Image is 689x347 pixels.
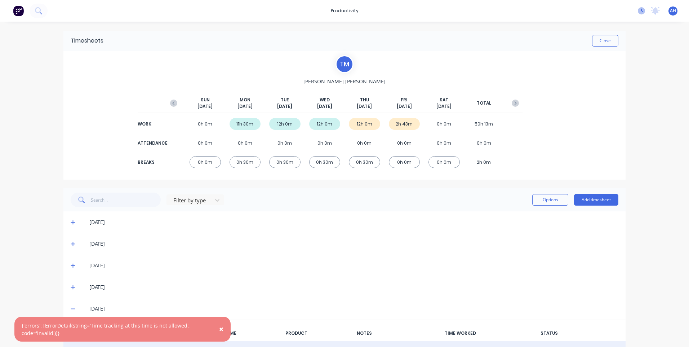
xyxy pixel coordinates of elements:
span: TOTAL [477,100,491,106]
span: SUN [201,97,210,103]
div: 0h 0m [428,156,460,168]
span: TUE [281,97,289,103]
span: [DATE] [357,103,372,110]
span: [DATE] [277,103,292,110]
button: Close [212,321,231,338]
div: 0h 30m [349,156,380,168]
div: 0h 30m [230,156,261,168]
span: [DATE] [397,103,412,110]
span: [DATE] [197,103,213,110]
div: ATTENDANCE [138,140,166,146]
img: Factory [13,5,24,16]
span: MON [240,97,250,103]
span: THU [360,97,369,103]
div: BREAKS [138,159,166,166]
div: T M [335,55,354,73]
div: 0h 0m [349,137,380,149]
div: 0h 0m [389,156,420,168]
span: FRI [401,97,408,103]
div: [DATE] [89,262,618,269]
span: × [219,324,223,334]
div: PRODUCT [285,330,351,337]
div: NOTES [357,330,439,337]
div: 0h 0m [428,118,460,130]
div: 0h 0m [230,137,261,149]
div: 0h 0m [468,137,500,149]
div: WORK [138,121,166,127]
div: 0h 0m [190,118,221,130]
button: Add timesheet [574,194,618,206]
span: WED [320,97,330,103]
span: AH [670,8,676,14]
div: 0h 0m [389,137,420,149]
input: Search... [91,193,161,207]
div: 0h 0m [190,137,221,149]
span: [PERSON_NAME] [PERSON_NAME] [303,78,386,85]
div: 0h 0m [190,156,221,168]
div: CUSTOMER NAME [197,330,280,337]
div: 11h 30m [230,118,261,130]
div: [DATE] [89,218,618,226]
button: Close [592,35,618,47]
div: 2h 0m [468,156,500,168]
span: SAT [440,97,448,103]
div: {'errors': [ErrorDetail(string='Time tracking at this time is not allowed', code='invalid')]} [22,322,209,337]
div: 0h 30m [309,156,341,168]
span: [DATE] [237,103,253,110]
div: 12h 0m [309,118,341,130]
div: 12h 0m [269,118,301,130]
div: TIME WORKED [445,330,510,337]
div: [DATE] [89,283,618,291]
div: [DATE] [89,240,618,248]
span: [DATE] [317,103,332,110]
div: 2h 43m [389,118,420,130]
div: Timesheets [71,36,103,45]
button: Options [532,194,568,206]
div: 0h 0m [428,137,460,149]
div: STATUS [516,330,582,337]
div: 0h 0m [309,137,341,149]
span: [DATE] [436,103,452,110]
div: 0h 30m [269,156,301,168]
div: 12h 0m [349,118,380,130]
div: 50h 13m [468,118,500,130]
div: 0h 0m [269,137,301,149]
div: [DATE] [89,305,618,313]
div: productivity [327,5,362,16]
